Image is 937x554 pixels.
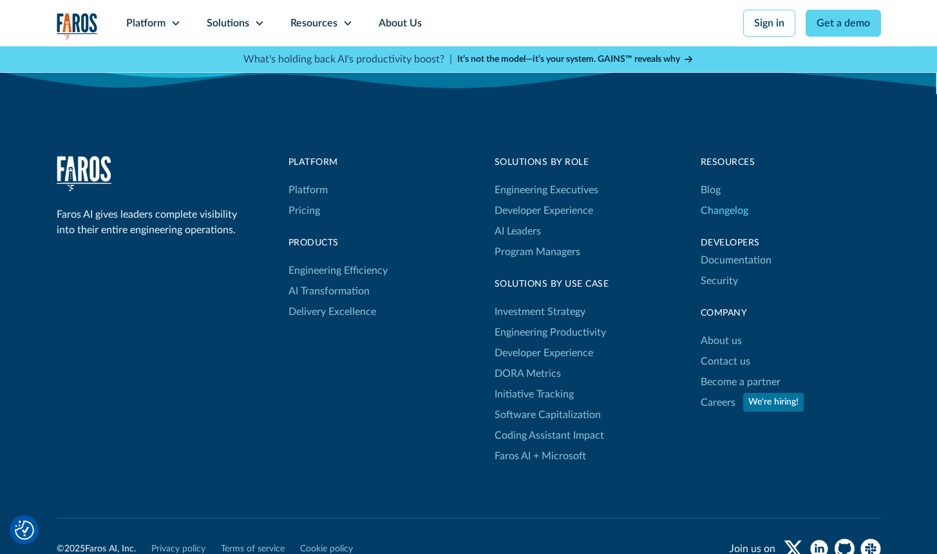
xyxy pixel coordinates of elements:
[701,330,742,351] a: About us
[495,200,593,221] a: Developer Experience
[495,278,609,291] div: Solutions By Use Case
[289,180,328,200] a: Platform
[289,236,388,250] div: products
[701,271,738,291] a: Security
[57,13,98,39] a: home
[57,156,111,191] a: home
[289,281,370,301] a: AI Transformation
[701,351,750,372] a: Contact us
[495,384,574,405] a: Initiative Tracking
[243,52,452,67] p: What's holding back AI's productivity boost? |
[289,260,388,281] a: Engineering Efficiency
[64,544,85,553] span: 2025
[701,236,881,250] div: Developers
[495,322,606,343] a: Engineering Productivity
[457,55,680,64] strong: It’s not the model—it’s your system. GAINS™ reveals why
[495,242,598,262] a: Program Managers
[495,363,561,384] a: DORA Metrics
[701,250,771,271] a: Documentation
[495,301,585,322] a: Investment Strategy
[207,15,249,31] div: Solutions
[457,53,694,66] a: It’s not the model—it’s your system. GAINS™ reveals why
[126,15,166,31] div: Platform
[289,156,388,169] div: Platform
[15,521,34,540] img: Revisit consent button
[495,405,601,425] a: Software Capitalization
[495,180,598,200] a: Engineering Executives
[495,343,593,363] a: Developer Experience
[743,10,795,37] a: Sign in
[701,180,721,200] a: Blog
[701,307,881,320] div: Company
[290,15,337,31] div: Resources
[701,200,748,221] a: Changelog
[495,156,598,169] div: Solutions by Role
[495,446,586,466] a: Faros AI + Microsoft
[701,156,881,169] div: Resources
[806,10,881,37] a: Get a demo
[289,301,376,322] a: Delivery Excellence
[57,207,243,238] div: Faros AI gives leaders complete visibility into their entire engineering operations.
[701,372,781,392] a: Become a partner
[495,221,541,242] a: AI Leaders
[701,392,735,413] a: Careers
[748,396,799,409] div: We're hiring!
[57,13,98,39] img: Logo of the analytics and reporting company Faros.
[57,156,111,191] img: Faros Logo White
[15,521,34,540] button: Cookie Settings
[289,200,320,221] a: Pricing
[495,425,604,446] a: Coding Assistant Impact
